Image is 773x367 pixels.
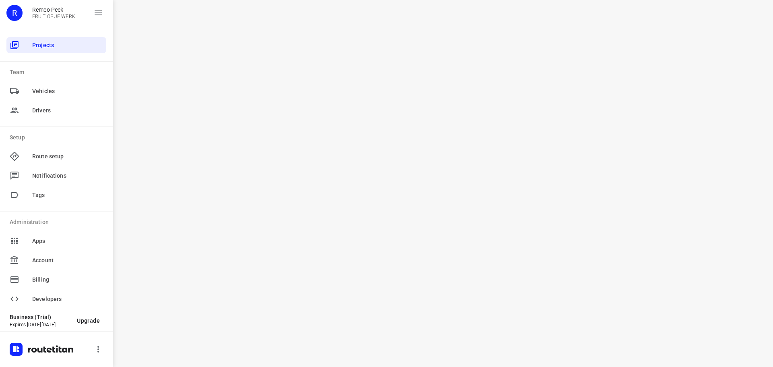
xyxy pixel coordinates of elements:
p: Remco Peek [32,6,75,13]
span: Apps [32,237,103,245]
p: Administration [10,218,106,226]
p: Setup [10,133,106,142]
div: Account [6,252,106,268]
span: Billing [32,276,103,284]
p: Business (Trial) [10,314,70,320]
span: Developers [32,295,103,303]
p: Team [10,68,106,77]
span: Drivers [32,106,103,115]
div: Route setup [6,148,106,164]
div: Developers [6,291,106,307]
p: Expires [DATE][DATE] [10,322,70,328]
span: Tags [32,191,103,199]
span: Notifications [32,172,103,180]
button: Upgrade [70,313,106,328]
div: Notifications [6,168,106,184]
div: Vehicles [6,83,106,99]
div: Projects [6,37,106,53]
div: Tags [6,187,106,203]
span: Account [32,256,103,265]
span: Vehicles [32,87,103,95]
span: Upgrade [77,317,100,324]
div: R [6,5,23,21]
div: Drivers [6,102,106,118]
div: Apps [6,233,106,249]
p: FRUIT OP JE WERK [32,14,75,19]
span: Route setup [32,152,103,161]
div: Billing [6,272,106,288]
span: Projects [32,41,103,50]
